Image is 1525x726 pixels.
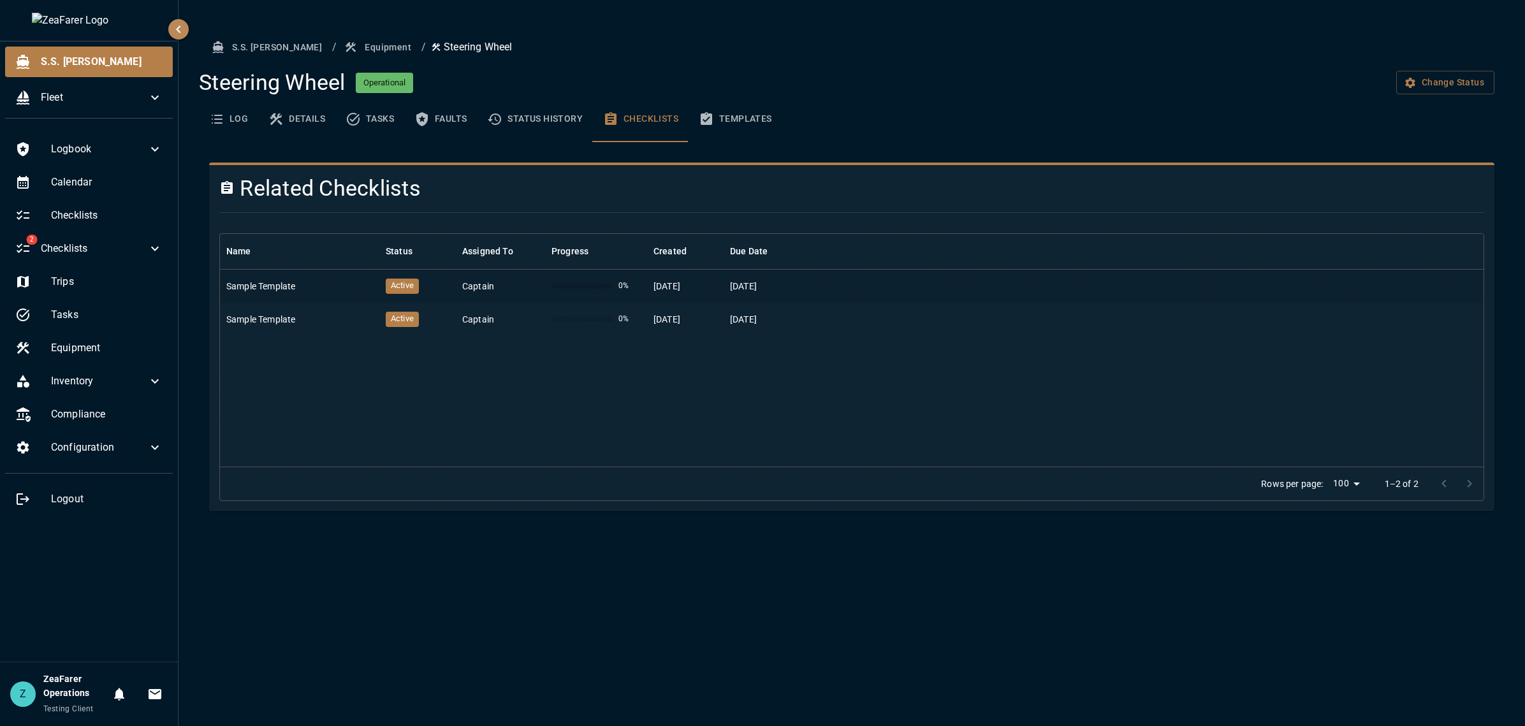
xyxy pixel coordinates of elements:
h4: Related Checklists [219,175,1272,202]
button: Details [258,96,335,142]
p: 0 % [618,280,641,291]
p: [DATE] [730,313,757,326]
h6: ZeaFarer Operations [43,672,106,701]
div: Name [220,233,379,269]
div: Captain [462,313,494,326]
div: Checklists [5,200,173,231]
span: Tasks [51,307,163,323]
button: Change equipment status [1396,71,1494,94]
button: Templates [689,96,782,142]
span: Calendar [51,175,163,190]
p: 0 % [618,314,641,324]
span: Active [386,313,419,325]
p: [DATE] [653,280,680,293]
span: Operational [356,76,414,89]
div: Equipment [5,333,173,363]
span: Fleet [41,90,147,105]
h4: Steering Wheel [199,69,346,96]
div: Assigned To [456,233,545,269]
span: Logbook [51,142,147,157]
div: Tasks [5,300,173,330]
div: Trips [5,266,173,297]
div: S.S. [PERSON_NAME] [5,47,173,77]
div: Inventory [5,366,173,396]
span: S.S. [PERSON_NAME] [41,54,163,69]
div: Created [653,233,687,269]
div: Logout [5,484,173,514]
button: Log [199,96,258,142]
div: Z [10,681,36,707]
div: Fleet [5,82,173,113]
p: Rows per page: [1261,477,1323,490]
p: [DATE] [653,313,680,326]
div: Assigned To [462,233,513,269]
div: Due Date [724,233,800,269]
div: Due Date [730,233,768,269]
p: [DATE] [730,280,757,293]
span: Checklists [51,208,163,223]
div: basic tabs example [199,96,1494,142]
span: Active [386,280,419,292]
div: Compliance [5,399,173,430]
div: Progress [545,233,647,269]
p: 1–2 of 2 [1385,477,1419,490]
li: / [332,40,337,55]
span: Inventory [51,374,147,389]
li: / [421,40,426,55]
button: Faults [404,96,477,142]
div: Status [386,233,412,269]
div: Logbook [5,134,173,164]
div: Name [226,233,251,269]
div: Status [379,233,456,269]
p: Steering Wheel [431,40,512,55]
button: Status History [477,96,593,142]
span: Trips [51,274,163,289]
span: Logout [51,491,163,507]
span: Checklists [41,241,147,256]
button: Invitations [142,681,168,707]
div: Configuration [5,432,173,463]
img: ZeaFarer Logo [32,13,147,28]
span: Configuration [51,440,147,455]
button: Equipment [342,36,416,59]
div: 100 [1328,474,1364,493]
span: Equipment [51,340,163,356]
button: Tasks [335,96,404,142]
span: 2 [26,235,37,245]
div: Calendar [5,167,173,198]
span: Compliance [51,407,163,422]
span: Testing Client [43,704,94,713]
button: Checklists [593,96,689,142]
div: Created [647,233,724,269]
div: 2Checklists [5,233,173,264]
p: Sample Template [226,313,295,326]
div: Captain [462,280,494,293]
button: S.S. [PERSON_NAME] [209,36,327,59]
p: Sample Template [226,280,295,293]
button: Notifications [106,681,132,707]
div: Progress [551,233,588,269]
